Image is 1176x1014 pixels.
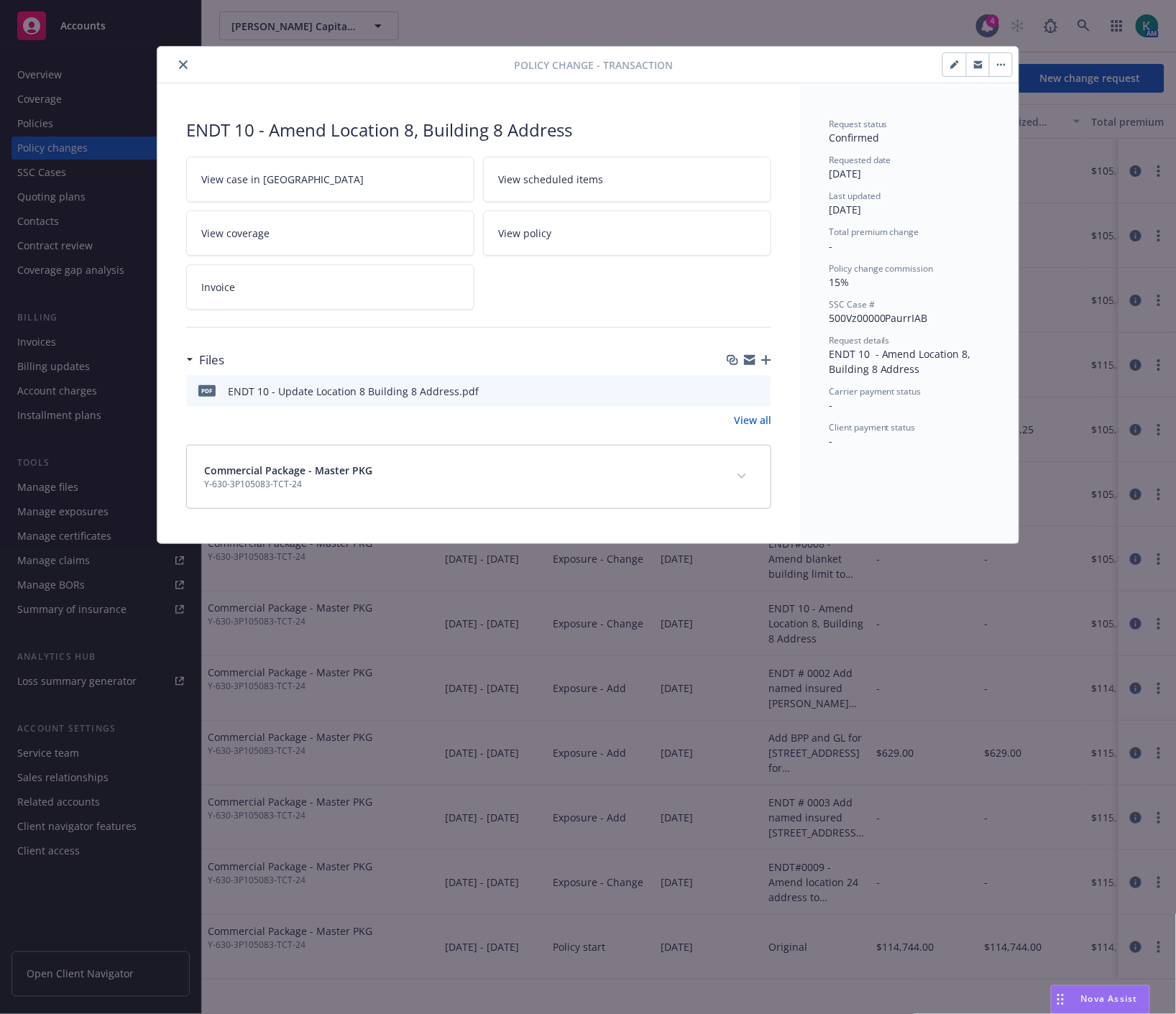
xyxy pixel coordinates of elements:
a: View policy [483,211,771,256]
a: View coverage [186,211,474,256]
span: View coverage [201,226,270,241]
button: expand content [730,465,753,488]
span: Invoice [201,280,235,295]
span: 15% [829,275,849,289]
span: Confirmed [829,131,879,144]
span: Request status [829,118,888,130]
span: Commercial Package - Master PKG [204,463,372,478]
a: View scheduled items [483,157,771,202]
span: Policy change - Transaction [515,57,674,73]
span: View case in [GEOGRAPHIC_DATA] [201,172,364,187]
span: ENDT 10 - Amend Location 8, Building 8 Address [829,347,974,376]
button: preview file [753,384,766,399]
span: 500Vz00000PaurrIAB [829,311,928,325]
span: Total premium change [829,226,919,238]
div: Commercial Package - Master PKGY-630-3P105083-TCT-24expand content [187,446,771,508]
span: Client payment status [829,421,916,433]
span: Last updated [829,190,881,202]
h3: Files [199,351,224,369]
a: View all [734,412,771,428]
button: Nova Assist [1051,985,1150,1014]
span: pdf [198,385,216,396]
button: download file [730,384,741,399]
div: Drag to move [1052,986,1070,1013]
span: - [829,434,832,448]
div: ENDT 10 - Amend Location 8, Building 8 Address [186,118,771,142]
div: ENDT 10 - Update Location 8 Building 8 Address.pdf [228,384,479,399]
span: Carrier payment status [829,385,922,397]
div: Files [186,351,224,369]
span: [DATE] [829,203,861,216]
a: View case in [GEOGRAPHIC_DATA] [186,157,474,202]
span: Y-630-3P105083-TCT-24 [204,478,372,491]
span: - [829,398,832,412]
span: - [829,239,832,253]
span: Request details [829,334,890,346]
a: Invoice [186,264,474,310]
button: close [175,56,192,73]
span: SSC Case # [829,298,875,310]
span: [DATE] [829,167,861,180]
span: Requested date [829,154,891,166]
span: Policy change commission [829,262,934,275]
span: Nova Assist [1081,993,1138,1005]
span: View policy [498,226,551,241]
span: View scheduled items [498,172,603,187]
